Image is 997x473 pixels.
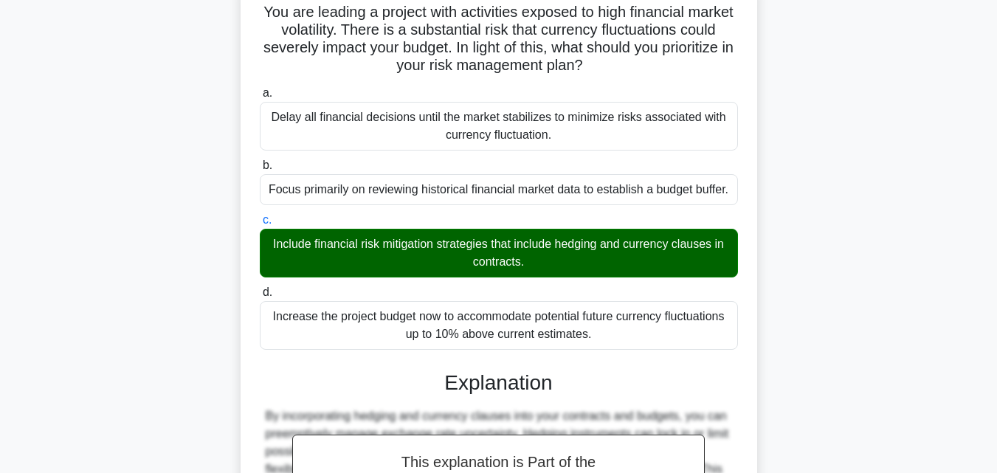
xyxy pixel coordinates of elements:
[260,301,738,350] div: Increase the project budget now to accommodate potential future currency fluctuations up to 10% a...
[260,229,738,277] div: Include financial risk mitigation strategies that include hedging and currency clauses in contracts.
[263,86,272,99] span: a.
[258,3,739,75] h5: You are leading a project with activities exposed to high financial market volatility. There is a...
[269,370,729,396] h3: Explanation
[260,102,738,151] div: Delay all financial decisions until the market stabilizes to minimize risks associated with curre...
[263,159,272,171] span: b.
[263,213,272,226] span: c.
[263,286,272,298] span: d.
[260,174,738,205] div: Focus primarily on reviewing historical financial market data to establish a budget buffer.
